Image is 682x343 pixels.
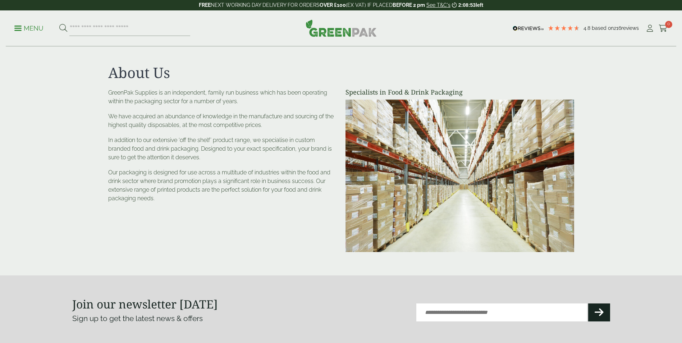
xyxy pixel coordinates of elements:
p: Our packaging is designed for use across a multitude of industries within the food and drink sect... [108,168,337,203]
span: 0 [665,21,672,28]
span: 2:08:53 [458,2,476,8]
span: left [476,2,483,8]
p: GreenPak Supplies is an independent, family run business which has been operating within the pack... [108,88,337,106]
span: reviews [621,25,639,31]
h1: About Us [108,64,574,81]
strong: OVER £100 [320,2,346,8]
img: REVIEWS.io [513,26,544,31]
strong: Join our newsletter [DATE] [72,296,218,312]
a: Menu [14,24,44,31]
p: We have acquired an abundance of knowledge in the manufacture and sourcing of the highest quality... [108,112,337,129]
div: 4.79 Stars [548,25,580,31]
strong: FREE [199,2,211,8]
p: Sign up to get the latest news & offers [72,313,314,324]
a: 0 [659,23,668,34]
strong: BEFORE 2 pm [393,2,425,8]
img: GreenPak Supplies [306,19,377,37]
span: 216 [614,25,621,31]
a: See T&C's [426,2,450,8]
span: Based on [592,25,614,31]
i: Cart [659,25,668,32]
span: 4.8 [583,25,592,31]
i: My Account [645,25,654,32]
p: In addition to our extensive ‘off the shelf’ product range, we specialise in custom branded food ... [108,136,337,162]
h4: Specialists in Food & Drink Packaging [345,88,574,96]
p: Menu [14,24,44,33]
